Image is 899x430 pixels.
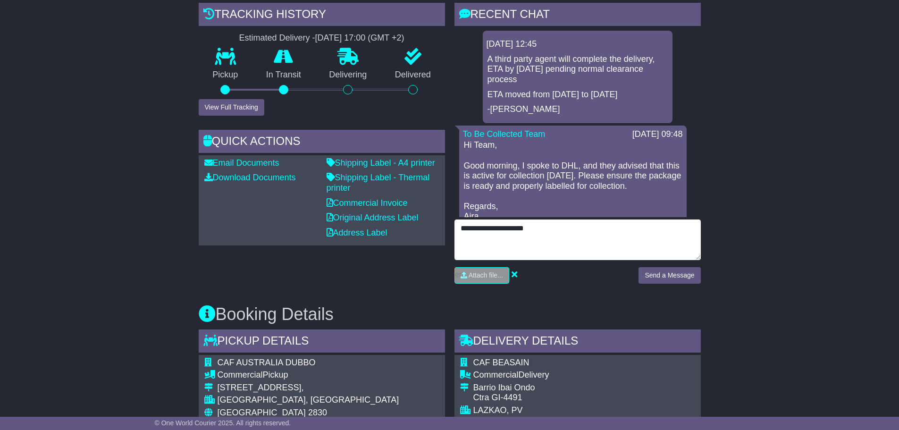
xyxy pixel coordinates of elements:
[199,70,252,80] p: Pickup
[327,158,435,168] a: Shipping Label - A4 printer
[327,213,419,222] a: Original Address Label
[218,370,399,380] div: Pickup
[199,305,701,324] h3: Booking Details
[199,3,445,28] div: Tracking history
[487,39,669,50] div: [DATE] 12:45
[315,33,404,43] div: [DATE] 17:00 (GMT +2)
[327,173,430,193] a: Shipping Label - Thermal printer
[632,129,683,140] div: [DATE] 09:48
[473,383,617,393] div: Barrio Ibai Ondo
[218,408,306,417] span: [GEOGRAPHIC_DATA]
[155,419,291,427] span: © One World Courier 2025. All rights reserved.
[327,228,387,237] a: Address Label
[464,140,682,222] p: Hi Team, Good morning, I spoke to DHL, and they advised that this is active for collection [DATE]...
[639,267,700,284] button: Send a Message
[463,129,546,139] a: To Be Collected Team
[218,395,399,405] div: [GEOGRAPHIC_DATA], [GEOGRAPHIC_DATA]
[473,393,617,403] div: Ctra GI-4491
[473,405,617,416] div: LAZKAO, PV
[454,329,701,355] div: Delivery Details
[454,3,701,28] div: RECENT CHAT
[204,158,279,168] a: Email Documents
[473,358,529,367] span: CAF BEASAIN
[218,358,316,367] span: CAF AUSTRALIA DUBBO
[199,33,445,43] div: Estimated Delivery -
[473,370,617,380] div: Delivery
[487,90,668,100] p: ETA moved from [DATE] to [DATE]
[199,130,445,155] div: Quick Actions
[218,370,263,379] span: Commercial
[473,370,519,379] span: Commercial
[315,70,381,80] p: Delivering
[218,383,399,393] div: [STREET_ADDRESS],
[204,173,296,182] a: Download Documents
[487,104,668,115] p: -[PERSON_NAME]
[199,99,264,116] button: View Full Tracking
[327,198,408,208] a: Commercial Invoice
[381,70,445,80] p: Delivered
[487,54,668,85] p: A third party agent will complete the delivery, ETA by [DATE] pending normal clearance process
[199,329,445,355] div: Pickup Details
[252,70,315,80] p: In Transit
[308,408,327,417] span: 2830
